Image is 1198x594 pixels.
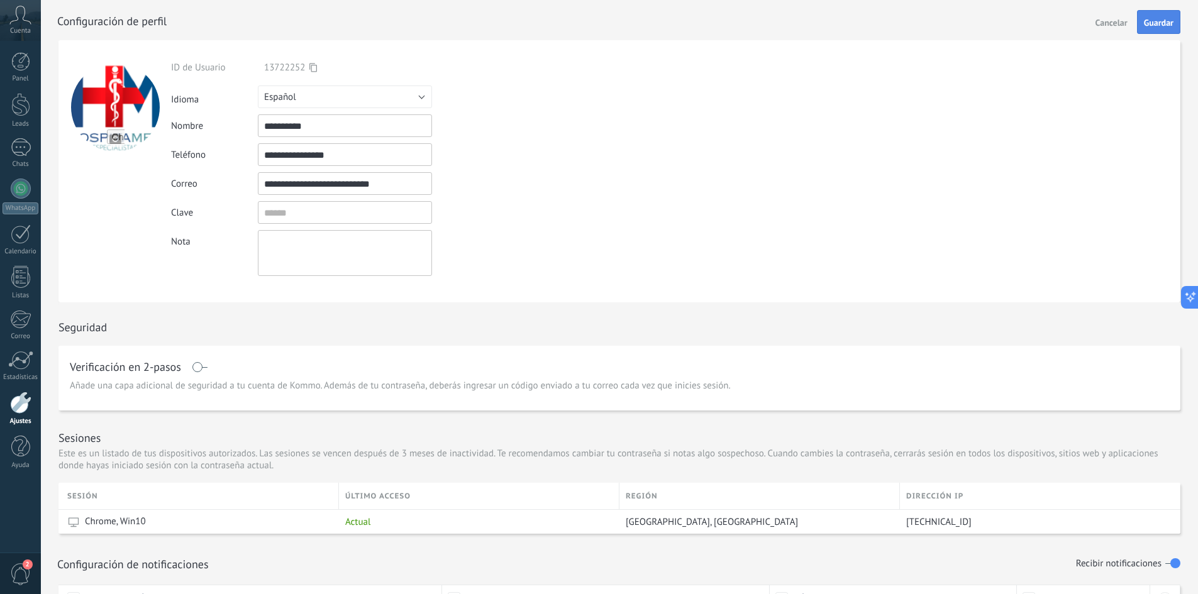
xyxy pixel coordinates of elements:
[171,120,258,132] div: Nombre
[3,373,39,382] div: Estadísticas
[1144,18,1173,27] span: Guardar
[264,62,305,74] span: 13722252
[58,448,1180,471] p: Este es un listado de tus dispositivos autorizados. Las sesiones se vencen después de 3 meses de ...
[171,149,258,161] div: Teléfono
[900,510,1171,534] div: 95.173.216.111
[3,461,39,470] div: Ayuda
[171,178,258,190] div: Correo
[70,362,181,372] h1: Verificación en 2-pasos
[906,516,972,528] span: [TECHNICAL_ID]
[171,62,258,74] div: ID de Usuario
[85,515,146,528] span: Chrome, Win10
[171,230,258,248] div: Nota
[58,431,101,445] h1: Sesiones
[345,516,370,528] span: Actual
[1076,559,1162,569] h1: Recibir notificaciones
[3,248,39,256] div: Calendario
[57,557,209,571] h1: Configuración de notificaciones
[339,483,619,509] div: último acceso
[58,320,107,334] h1: Seguridad
[67,483,338,509] div: Sesión
[3,160,39,168] div: Chats
[171,207,258,219] div: Clave
[619,483,899,509] div: Región
[171,89,258,106] div: Idioma
[626,516,798,528] span: [GEOGRAPHIC_DATA], [GEOGRAPHIC_DATA]
[1090,12,1133,32] button: Cancelar
[258,85,432,108] button: Español
[10,27,31,35] span: Cuenta
[900,483,1180,509] div: Dirección IP
[1137,10,1180,34] button: Guardar
[3,75,39,83] div: Panel
[264,91,296,103] span: Español
[3,292,39,300] div: Listas
[3,120,39,128] div: Leads
[23,559,33,569] span: 2
[3,202,38,214] div: WhatsApp
[70,380,731,392] span: Añade una capa adicional de seguridad a tu cuenta de Kommo. Además de tu contraseña, deberás ingr...
[3,333,39,341] div: Correo
[3,417,39,426] div: Ajustes
[1095,18,1128,27] span: Cancelar
[619,510,894,534] div: Dallas, United States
